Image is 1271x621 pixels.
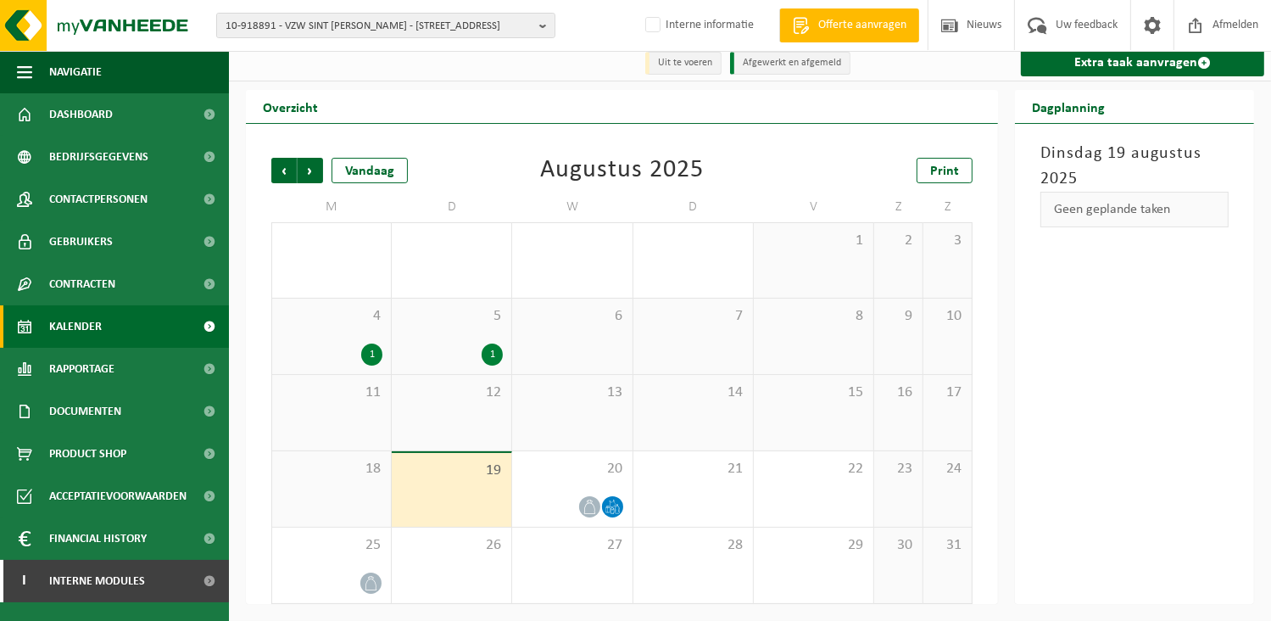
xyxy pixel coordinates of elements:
span: 24 [932,460,963,478]
span: 16 [883,383,914,402]
span: 1 [762,232,865,250]
span: 17 [932,383,963,402]
span: 29 [762,536,865,555]
span: 4 [281,307,382,326]
h2: Overzicht [246,90,335,123]
td: D [633,192,754,222]
a: Print [917,158,973,183]
div: Augustus 2025 [540,158,704,183]
span: 18 [281,460,382,478]
td: M [271,192,392,222]
span: Print [930,165,959,178]
span: 7 [642,307,744,326]
span: Interne modules [49,560,145,602]
span: 22 [762,460,865,478]
td: V [754,192,874,222]
span: Kalender [49,305,102,348]
span: Volgende [298,158,323,183]
td: Z [874,192,923,222]
span: 14 [642,383,744,402]
span: Offerte aanvragen [814,17,911,34]
a: Extra taak aanvragen [1021,49,1264,76]
span: 11 [281,383,382,402]
div: Geen geplande taken [1040,192,1229,227]
span: Bedrijfsgegevens [49,136,148,178]
span: 15 [762,383,865,402]
span: Contracten [49,263,115,305]
div: Vandaag [332,158,408,183]
td: W [512,192,633,222]
h3: Dinsdag 19 augustus 2025 [1040,141,1229,192]
span: Gebruikers [49,221,113,263]
a: Offerte aanvragen [779,8,919,42]
span: 10 [932,307,963,326]
li: Afgewerkt en afgemeld [730,52,850,75]
span: Dashboard [49,93,113,136]
span: 23 [883,460,914,478]
span: 26 [400,536,503,555]
button: 10-918891 - VZW SINT [PERSON_NAME] - [STREET_ADDRESS] [216,13,555,38]
span: Documenten [49,390,121,433]
li: Uit te voeren [645,52,722,75]
span: 8 [762,307,865,326]
td: Z [923,192,973,222]
span: 3 [932,232,963,250]
span: Contactpersonen [49,178,148,221]
td: D [392,192,512,222]
label: Interne informatie [642,13,754,38]
span: Financial History [49,517,147,560]
div: 1 [361,344,382,366]
span: Vorige [271,158,297,183]
span: 13 [521,383,623,402]
span: 19 [400,462,503,480]
span: 12 [400,383,503,402]
span: I [17,560,32,602]
div: 1 [482,344,503,366]
span: Product Shop [49,433,126,475]
span: 25 [281,536,382,555]
span: 30 [883,536,914,555]
span: 20 [521,460,623,478]
span: 28 [642,536,744,555]
span: Acceptatievoorwaarden [49,475,187,517]
span: 5 [400,307,503,326]
span: 6 [521,307,623,326]
span: Navigatie [49,51,102,93]
span: 21 [642,460,744,478]
span: 9 [883,307,914,326]
h2: Dagplanning [1015,90,1122,123]
span: Rapportage [49,348,114,390]
span: 27 [521,536,623,555]
span: 31 [932,536,963,555]
span: 10-918891 - VZW SINT [PERSON_NAME] - [STREET_ADDRESS] [226,14,532,39]
span: 2 [883,232,914,250]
